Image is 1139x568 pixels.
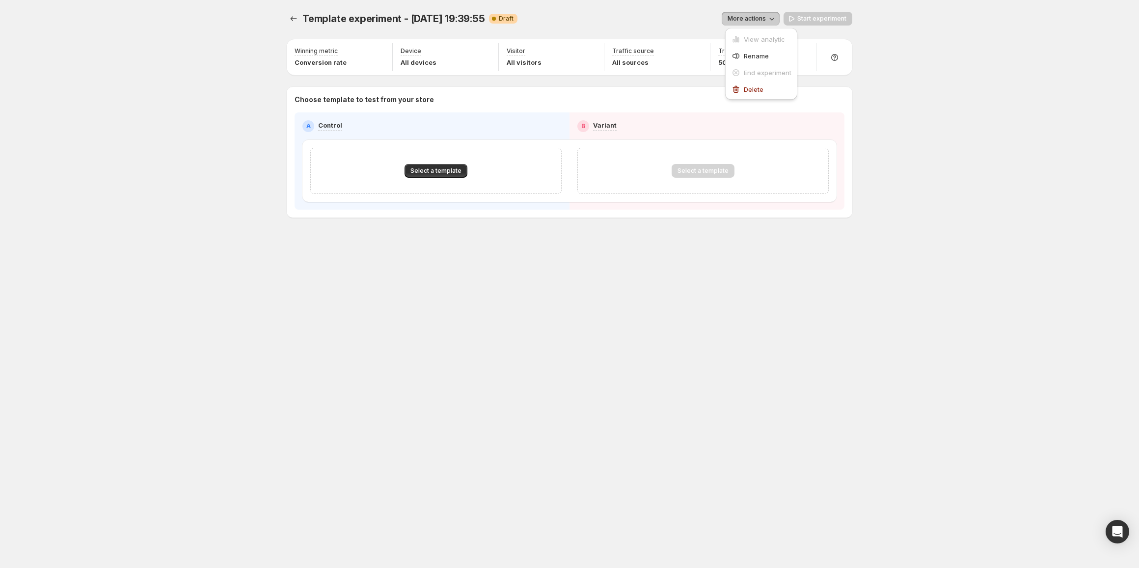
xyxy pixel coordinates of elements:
button: View analytic [728,31,794,47]
span: Delete [744,85,763,93]
span: End experiment [744,69,791,77]
h2: B [581,122,585,130]
h2: A [306,122,311,130]
p: Choose template to test from your store [295,95,844,105]
p: Device [401,47,421,55]
button: Rename [728,48,794,63]
p: Variant [593,120,617,130]
p: 50 - 50 [718,57,752,67]
span: View analytic [744,35,785,43]
p: Winning metric [295,47,338,55]
p: Traffic split [718,47,752,55]
span: Template experiment - [DATE] 19:39:55 [302,13,485,25]
p: Visitor [507,47,525,55]
p: All visitors [507,57,542,67]
p: All sources [612,57,654,67]
button: Experiments [287,12,300,26]
button: More actions [722,12,780,26]
button: Select a template [405,164,467,178]
span: Draft [499,15,514,23]
p: Control [318,120,342,130]
span: More actions [728,15,766,23]
p: All devices [401,57,436,67]
span: Select a template [410,167,461,175]
span: Rename [744,52,769,60]
div: Open Intercom Messenger [1106,520,1129,543]
button: End experiment [728,64,794,80]
p: Traffic source [612,47,654,55]
button: Delete [728,81,794,97]
p: Conversion rate [295,57,347,67]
